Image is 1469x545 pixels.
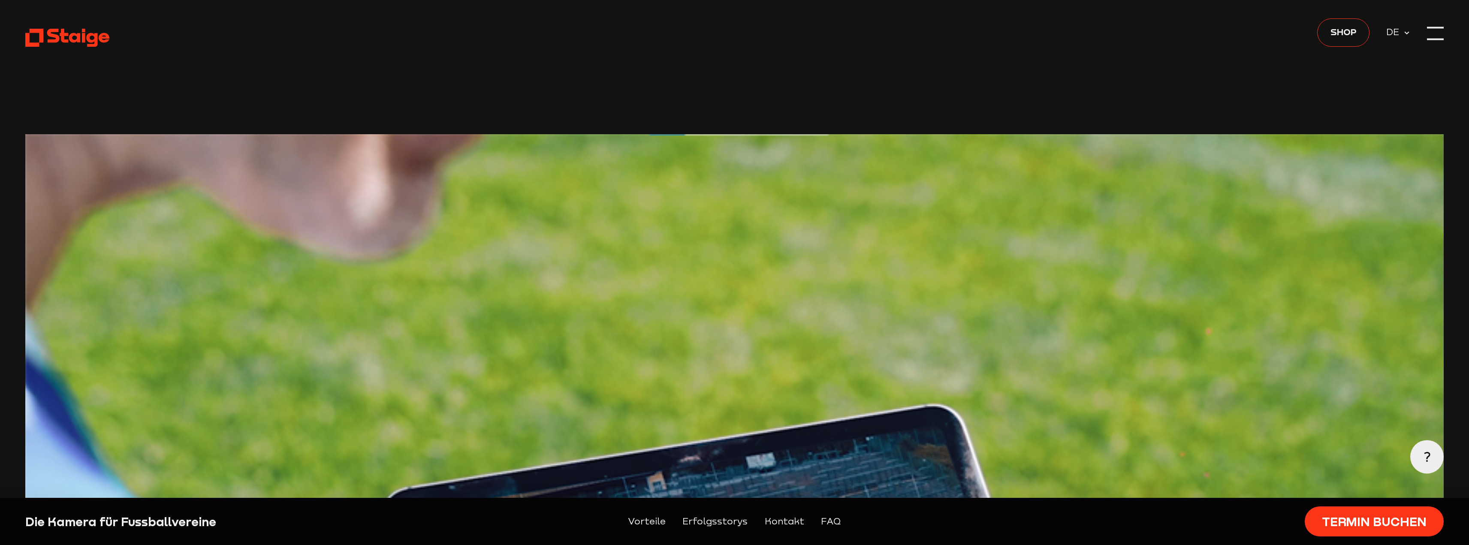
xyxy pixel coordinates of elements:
div: Die Kamera für Fussballvereine [25,513,371,530]
a: Erfolgsstorys [682,514,748,529]
span: Shop [1330,24,1357,39]
a: FAQ [821,514,841,529]
span: DE [1386,25,1403,39]
a: Shop [1317,18,1369,47]
a: Termin buchen [1305,506,1444,536]
a: Kontakt [765,514,804,529]
a: Vorteile [628,514,666,529]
